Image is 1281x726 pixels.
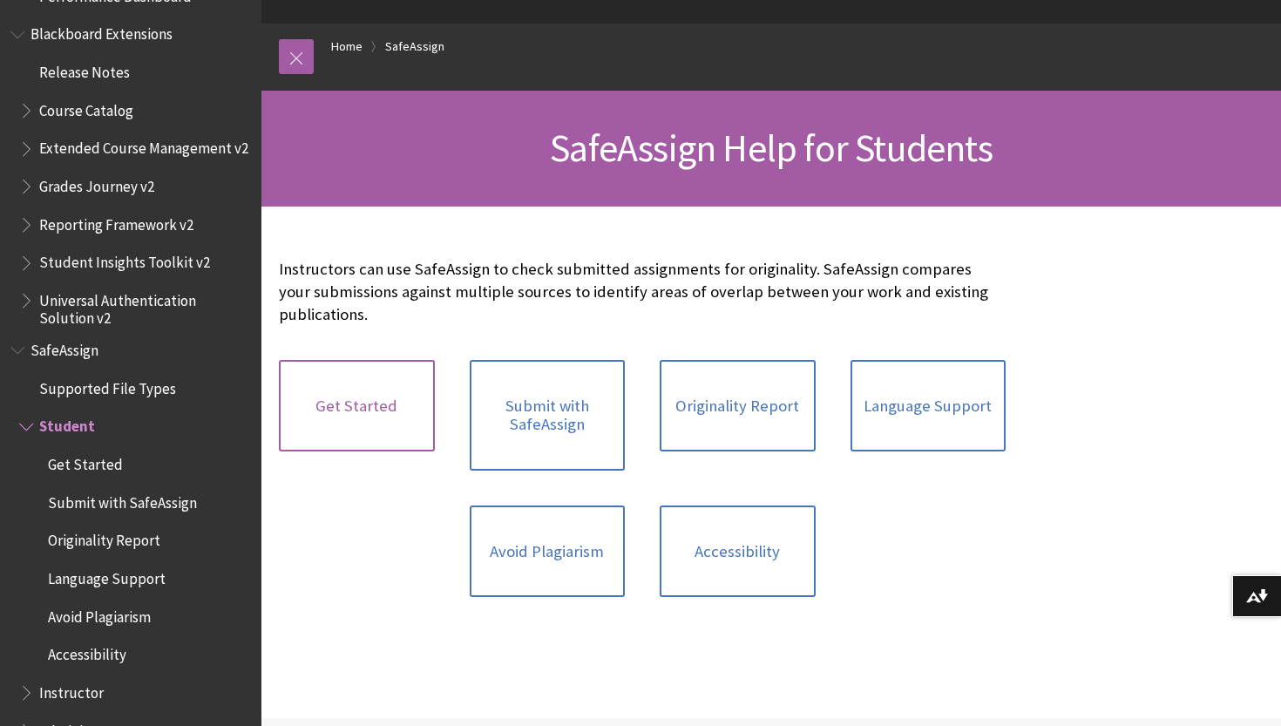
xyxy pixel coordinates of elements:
[10,20,251,328] nav: Book outline for Blackboard Extensions
[470,360,626,471] a: Submit with SafeAssign
[470,505,626,598] a: Avoid Plagiarism
[39,286,249,327] span: Universal Authentication Solution v2
[48,641,126,664] span: Accessibility
[39,172,154,195] span: Grades Journey v2
[385,36,444,58] a: SafeAssign
[48,488,197,512] span: Submit with SafeAssign
[30,20,173,44] span: Blackboard Extensions
[660,505,816,598] a: Accessibility
[48,564,166,587] span: Language Support
[39,210,193,234] span: Reporting Framework v2
[279,360,435,452] a: Get Started
[39,412,95,436] span: Student
[48,526,160,550] span: Originality Report
[660,360,816,452] a: Originality Report
[39,134,248,158] span: Extended Course Management v2
[279,258,1006,327] p: Instructors can use SafeAssign to check submitted assignments for originality. SafeAssign compare...
[851,360,1006,452] a: Language Support
[39,678,104,702] span: Instructor
[39,96,133,119] span: Course Catalog
[39,58,130,81] span: Release Notes
[48,450,123,473] span: Get Started
[550,124,993,172] span: SafeAssign Help for Students
[39,248,210,272] span: Student Insights Toolkit v2
[331,36,363,58] a: Home
[30,336,98,359] span: SafeAssign
[39,374,176,397] span: Supported File Types
[48,602,151,626] span: Avoid Plagiarism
